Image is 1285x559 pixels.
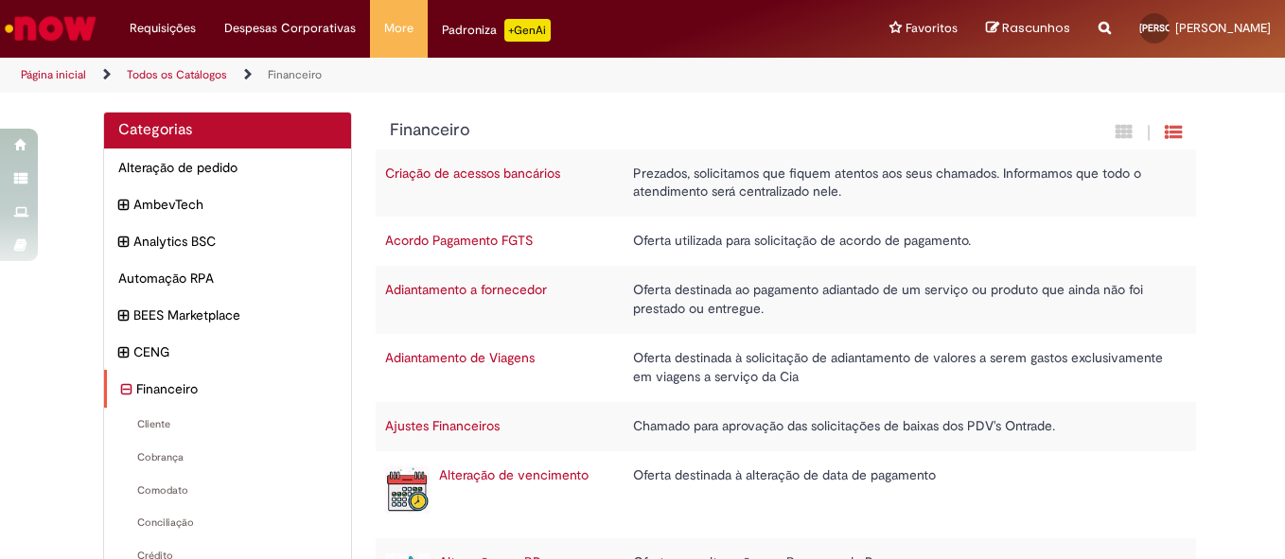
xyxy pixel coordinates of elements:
div: Padroniza [442,19,551,42]
span: Comodato [118,483,337,498]
span: Favoritos [906,19,958,38]
i: recolher categoria Financeiro [121,379,132,400]
a: Adiantamento de Viagens [385,349,535,366]
div: Cobrança [104,441,351,475]
div: expandir categoria BEES Marketplace BEES Marketplace [104,296,351,334]
span: More [384,19,414,38]
i: Exibição de grade [1165,123,1182,141]
td: Prezados, solicitamos que fiquem atentos aos seus chamados. Informamos que todo o atendimento ser... [624,149,1177,218]
span: [PERSON_NAME] [1139,22,1213,34]
a: Página inicial [21,67,86,82]
p: +GenAi [504,19,551,42]
tr: Adiantamento a fornecedor Oferta destinada ao pagamento adiantado de um serviço ou produto que ai... [376,266,1197,334]
a: Todos os Catálogos [127,67,227,82]
a: Acordo Pagamento FGTS [385,232,533,249]
span: [PERSON_NAME] [1175,20,1271,36]
tr: Ajustes Financeiros Chamado para aprovação das solicitações de baixas dos PDV's Ontrade. [376,402,1197,451]
div: Comodato [104,474,351,508]
h1: {"description":null,"title":"Financeiro"} Categoria [390,121,977,140]
span: Analytics BSC [133,232,337,251]
td: Oferta destinada à alteração de data de pagamento [624,451,1177,538]
span: Requisições [130,19,196,38]
span: Rascunhos [1002,19,1070,37]
div: Alteração de pedido [104,148,351,186]
a: Ajustes Financeiros [385,417,500,434]
tr: Alteração de vencimento Alteração de vencimento Oferta destinada à alteração de data de pagamento [376,451,1197,538]
a: Alteração de vencimento [439,466,589,483]
div: recolher categoria Financeiro Financeiro [104,370,351,408]
td: Oferta destinada ao pagamento adiantado de um serviço ou produto que ainda não foi prestado ou en... [624,266,1177,334]
span: Alteração de pedido [118,158,337,177]
span: AmbevTech [133,195,337,214]
a: Financeiro [268,67,322,82]
span: CENG [133,342,337,361]
i: Exibição em cartão [1116,123,1133,141]
h2: Categorias [118,122,337,139]
a: Rascunhos [986,20,1070,38]
span: Automação RPA [118,269,337,288]
td: Oferta utilizada para solicitação de acordo de pagamento. [624,217,1177,266]
tr: Criação de acessos bancários Prezados, solicitamos que fiquem atentos aos seus chamados. Informam... [376,149,1197,218]
span: Cobrança [118,450,337,465]
div: expandir categoria CENG CENG [104,333,351,371]
span: BEES Marketplace [133,306,337,324]
i: expandir categoria Analytics BSC [118,232,129,253]
i: expandir categoria AmbevTech [118,195,129,216]
img: Alteração de vencimento [385,466,430,514]
img: ServiceNow [2,9,99,47]
div: expandir categoria Analytics BSC Analytics BSC [104,222,351,260]
a: Adiantamento a fornecedor [385,281,547,298]
div: Cliente [104,408,351,442]
a: Criação de acessos bancários [385,165,560,182]
div: expandir categoria AmbevTech AmbevTech [104,185,351,223]
div: Conciliação [104,506,351,540]
i: expandir categoria BEES Marketplace [118,306,129,326]
tr: Acordo Pagamento FGTS Oferta utilizada para solicitação de acordo de pagamento. [376,217,1197,266]
div: Automação RPA [104,259,351,297]
td: Oferta destinada à solicitação de adiantamento de valores a serem gastos exclusivamente em viagen... [624,334,1177,402]
span: | [1147,122,1151,144]
span: Financeiro [136,379,337,398]
i: expandir categoria CENG [118,342,129,363]
span: Cliente [118,417,337,432]
ul: Trilhas de página [14,58,842,93]
span: Conciliação [118,515,337,531]
tr: Adiantamento de Viagens Oferta destinada à solicitação de adiantamento de valores a serem gastos ... [376,334,1197,402]
span: Despesas Corporativas [224,19,356,38]
td: Chamado para aprovação das solicitações de baixas dos PDV's Ontrade. [624,402,1177,451]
